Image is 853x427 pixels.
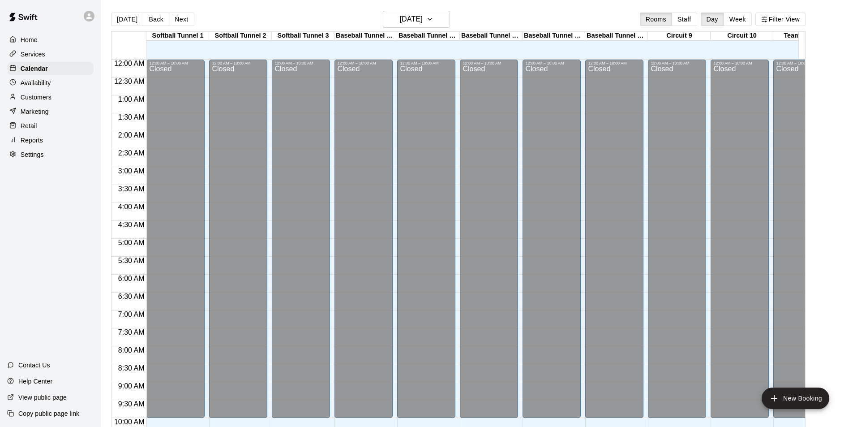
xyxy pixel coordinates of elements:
[21,150,44,159] p: Settings
[21,78,51,87] p: Availability
[7,134,94,147] a: Reports
[21,107,49,116] p: Marketing
[116,328,147,336] span: 7:30 AM
[7,76,94,90] a: Availability
[334,60,393,418] div: 12:00 AM – 10:00 AM: Closed
[397,60,455,418] div: 12:00 AM – 10:00 AM: Closed
[588,61,641,65] div: 12:00 AM – 10:00 AM
[209,32,272,40] div: Softball Tunnel 2
[18,377,52,386] p: Help Center
[7,62,94,75] a: Calendar
[112,60,147,67] span: 12:00 AM
[18,361,50,370] p: Contact Us
[112,418,147,426] span: 10:00 AM
[585,32,648,40] div: Baseball Tunnel 8 (Mound)
[460,60,518,418] div: 12:00 AM – 10:00 AM: Closed
[116,275,147,282] span: 6:00 AM
[149,65,202,421] div: Closed
[116,293,147,300] span: 6:30 AM
[713,65,766,421] div: Closed
[463,61,515,65] div: 12:00 AM – 10:00 AM
[640,13,672,26] button: Rooms
[143,13,169,26] button: Back
[116,400,147,408] span: 9:30 AM
[711,32,773,40] div: Circuit 10
[724,13,752,26] button: Week
[212,65,265,421] div: Closed
[169,13,194,26] button: Next
[116,167,147,175] span: 3:00 AM
[523,60,581,418] div: 12:00 AM – 10:00 AM: Closed
[400,61,453,65] div: 12:00 AM – 10:00 AM
[112,78,147,85] span: 12:30 AM
[648,60,706,418] div: 12:00 AM – 10:00 AM: Closed
[272,60,330,418] div: 12:00 AM – 10:00 AM: Closed
[18,393,67,402] p: View public page
[773,60,832,418] div: 12:00 AM – 10:00 AM: Closed
[7,119,94,133] div: Retail
[651,61,703,65] div: 12:00 AM – 10:00 AM
[525,61,578,65] div: 12:00 AM – 10:00 AM
[149,61,202,65] div: 12:00 AM – 10:00 AM
[651,65,703,421] div: Closed
[337,65,390,421] div: Closed
[762,388,829,409] button: add
[116,113,147,121] span: 1:30 AM
[337,61,390,65] div: 12:00 AM – 10:00 AM
[116,364,147,372] span: 8:30 AM
[18,409,79,418] p: Copy public page link
[146,60,205,418] div: 12:00 AM – 10:00 AM: Closed
[21,35,38,44] p: Home
[648,32,711,40] div: Circuit 9
[116,257,147,264] span: 5:30 AM
[711,60,769,418] div: 12:00 AM – 10:00 AM: Closed
[21,121,37,130] p: Retail
[713,61,766,65] div: 12:00 AM – 10:00 AM
[116,311,147,318] span: 7:00 AM
[116,149,147,157] span: 2:30 AM
[116,346,147,354] span: 8:00 AM
[209,60,267,418] div: 12:00 AM – 10:00 AM: Closed
[116,185,147,193] span: 3:30 AM
[672,13,697,26] button: Staff
[588,65,641,421] div: Closed
[21,93,51,102] p: Customers
[383,11,450,28] button: [DATE]
[525,65,578,421] div: Closed
[400,65,453,421] div: Closed
[7,105,94,118] a: Marketing
[116,95,147,103] span: 1:00 AM
[116,221,147,229] span: 4:30 AM
[523,32,585,40] div: Baseball Tunnel 7 (Mound/Machine)
[7,91,94,104] a: Customers
[397,32,460,40] div: Baseball Tunnel 5 (Machine)
[116,203,147,211] span: 4:00 AM
[111,13,143,26] button: [DATE]
[463,65,515,421] div: Closed
[776,65,829,421] div: Closed
[776,61,829,65] div: 12:00 AM – 10:00 AM
[116,131,147,139] span: 2:00 AM
[274,65,327,421] div: Closed
[7,33,94,47] a: Home
[460,32,523,40] div: Baseball Tunnel 6 (Machine)
[334,32,397,40] div: Baseball Tunnel 4 (Machine)
[212,61,265,65] div: 12:00 AM – 10:00 AM
[701,13,724,26] button: Day
[21,64,48,73] p: Calendar
[21,136,43,145] p: Reports
[274,61,327,65] div: 12:00 AM – 10:00 AM
[7,47,94,61] a: Services
[755,13,806,26] button: Filter View
[272,32,334,40] div: Softball Tunnel 3
[116,382,147,390] span: 9:00 AM
[7,148,94,161] a: Settings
